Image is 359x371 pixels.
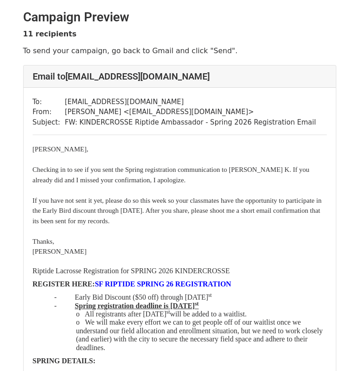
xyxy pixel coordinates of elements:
[33,97,65,107] td: To:
[75,302,199,310] u: Spring registration deadline is [DATE]
[65,107,316,117] td: [PERSON_NAME] < [EMAIL_ADDRESS][DOMAIN_NAME] >
[76,318,323,351] font: o We will make every effort we can to get people off of our waitlist once we understand our field...
[23,30,77,38] strong: 11 recipients
[54,293,212,301] font: - Early Bid Discount ($50 off) through [DATE]
[33,280,95,288] b: REGISTER HERE:
[23,46,336,55] p: To send your campaign, go back to Gmail and click "Send".
[76,310,247,318] font: o All registrants after [DATE] will be added to a waitlist.
[33,267,230,275] font: Riptide Lacrosse Registration for SPRING 2026 KINDERCROSSE
[167,309,170,315] sup: st
[33,71,327,82] h4: Email to [EMAIL_ADDRESS][DOMAIN_NAME]
[33,197,322,225] font: If you have not sent it yet, please do so this week so your classmates have the opportunity to pa...
[33,166,310,184] font: Checking in to see if you sent the Spring registration communication to [PERSON_NAME] K. If you a...
[65,97,316,107] td: [EMAIL_ADDRESS][DOMAIN_NAME]
[54,302,199,310] font: -
[33,107,65,117] td: From:
[65,117,316,128] td: FW: KINDERCROSSE Riptide Ambassador - Spring 2026 Registration Email
[23,10,336,25] h2: Campaign Preview
[33,357,96,365] font: SPRING DETAILS:
[208,292,212,298] sup: st
[33,117,65,128] td: Subject:
[33,248,87,255] font: [PERSON_NAME]
[33,145,89,153] font: [PERSON_NAME],
[95,280,231,288] a: SF RIPTIDE SPRING 26 REGISTRATION
[195,301,199,307] sup: st
[33,238,54,245] font: Thanks,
